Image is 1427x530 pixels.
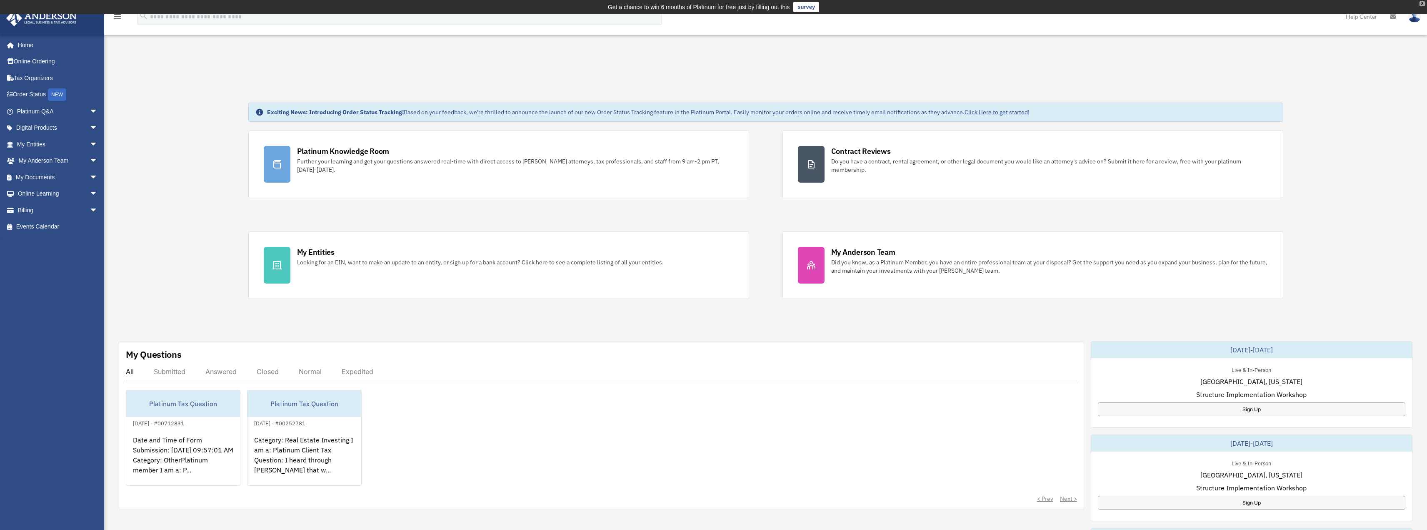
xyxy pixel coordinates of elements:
[48,88,66,101] div: NEW
[1091,342,1412,358] div: [DATE]-[DATE]
[126,390,240,417] div: Platinum Tax Question
[90,136,106,153] span: arrow_drop_down
[831,157,1268,174] div: Do you have a contract, rental agreement, or other legal document you would like an attorney's ad...
[126,428,240,493] div: Date and Time of Form Submission: [DATE] 09:57:01 AM Category: OtherPlatinum member I am a: P...
[6,37,106,53] a: Home
[297,247,335,257] div: My Entities
[6,136,110,153] a: My Entitiesarrow_drop_down
[831,247,895,257] div: My Anderson Team
[297,157,734,174] div: Further your learning and get your questions answered real-time with direct access to [PERSON_NAM...
[299,367,322,376] div: Normal
[793,2,819,12] a: survey
[6,86,110,103] a: Order StatusNEW
[1196,389,1307,399] span: Structure Implementation Workshop
[782,231,1283,299] a: My Anderson Team Did you know, as a Platinum Member, you have an entire professional team at your...
[248,231,749,299] a: My Entities Looking for an EIN, want to make an update to an entity, or sign up for a bank accoun...
[6,202,110,219] a: Billingarrow_drop_down
[1091,435,1412,452] div: [DATE]-[DATE]
[6,169,110,186] a: My Documentsarrow_drop_down
[1200,470,1302,480] span: [GEOGRAPHIC_DATA], [US_STATE]
[1098,402,1405,416] a: Sign Up
[6,70,110,86] a: Tax Organizers
[831,258,1268,275] div: Did you know, as a Platinum Member, you have an entire professional team at your disposal? Get th...
[6,120,110,136] a: Digital Productsarrow_drop_down
[965,108,1030,116] a: Click Here to get started!
[112,15,122,22] a: menu
[90,202,106,219] span: arrow_drop_down
[126,348,182,361] div: My Questions
[297,258,664,266] div: Looking for an EIN, want to make an update to an entity, or sign up for a bank account? Click her...
[205,367,237,376] div: Answered
[297,146,390,156] div: Platinum Knowledge Room
[1200,377,1302,387] span: [GEOGRAPHIC_DATA], [US_STATE]
[6,219,110,235] a: Events Calendar
[608,2,790,12] div: Get a chance to win 6 months of Platinum for free just by filling out this
[154,367,185,376] div: Submitted
[782,131,1283,198] a: Contract Reviews Do you have a contract, rental agreement, or other legal document you would like...
[126,367,134,376] div: All
[6,153,110,169] a: My Anderson Teamarrow_drop_down
[247,390,361,417] div: Platinum Tax Question
[831,146,891,156] div: Contract Reviews
[6,53,110,70] a: Online Ordering
[247,428,361,493] div: Category: Real Estate Investing I am a: Platinum Client Tax Question: I heard through [PERSON_NAM...
[247,418,312,427] div: [DATE] - #00252781
[342,367,373,376] div: Expedited
[1196,483,1307,493] span: Structure Implementation Workshop
[90,169,106,186] span: arrow_drop_down
[1225,458,1278,467] div: Live & In-Person
[267,108,404,116] strong: Exciting News: Introducing Order Status Tracking!
[1225,365,1278,374] div: Live & In-Person
[90,186,106,203] span: arrow_drop_down
[90,153,106,170] span: arrow_drop_down
[90,120,106,137] span: arrow_drop_down
[126,390,240,486] a: Platinum Tax Question[DATE] - #00712831Date and Time of Form Submission: [DATE] 09:57:01 AM Categ...
[1420,1,1425,6] div: close
[126,418,191,427] div: [DATE] - #00712831
[112,12,122,22] i: menu
[6,103,110,120] a: Platinum Q&Aarrow_drop_down
[267,108,1030,116] div: Based on your feedback, we're thrilled to announce the launch of our new Order Status Tracking fe...
[6,186,110,202] a: Online Learningarrow_drop_down
[257,367,279,376] div: Closed
[139,11,148,20] i: search
[247,390,362,486] a: Platinum Tax Question[DATE] - #00252781Category: Real Estate Investing I am a: Platinum Client Ta...
[1098,496,1405,510] a: Sign Up
[248,131,749,198] a: Platinum Knowledge Room Further your learning and get your questions answered real-time with dire...
[90,103,106,120] span: arrow_drop_down
[1408,10,1421,23] img: User Pic
[4,10,79,26] img: Anderson Advisors Platinum Portal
